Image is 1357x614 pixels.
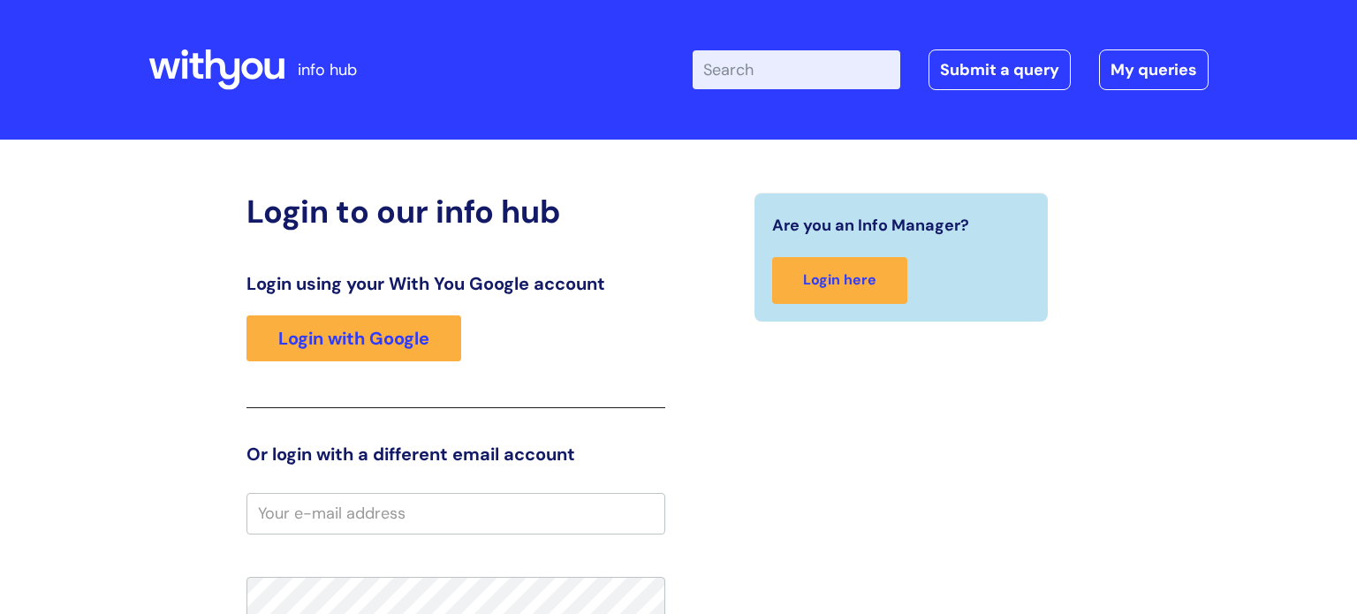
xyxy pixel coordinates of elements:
a: Login here [772,257,907,304]
a: My queries [1099,49,1209,90]
h3: Or login with a different email account [246,443,665,465]
h3: Login using your With You Google account [246,273,665,294]
span: Are you an Info Manager? [772,211,969,239]
input: Your e-mail address [246,493,665,534]
input: Search [693,50,900,89]
p: info hub [298,56,357,84]
a: Login with Google [246,315,461,361]
a: Submit a query [929,49,1071,90]
h2: Login to our info hub [246,193,665,231]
